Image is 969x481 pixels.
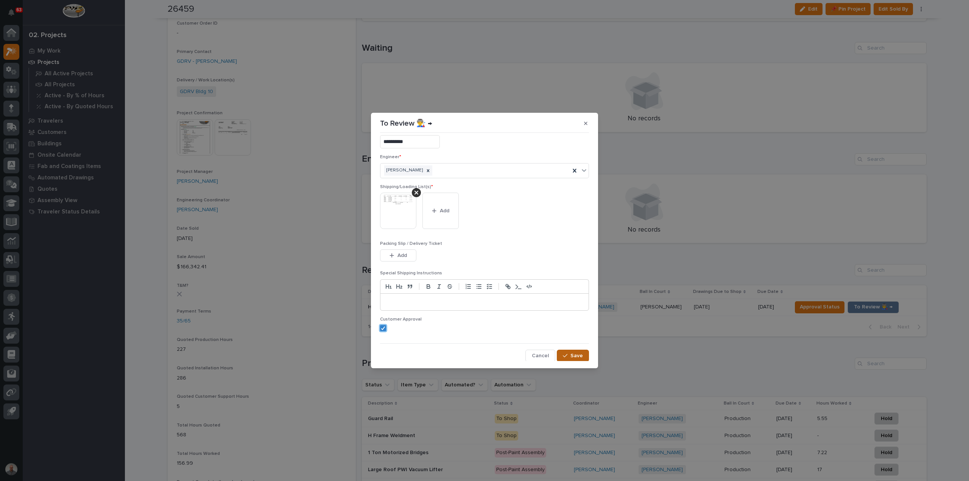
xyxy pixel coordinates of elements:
span: Customer Approval [380,317,422,322]
p: To Review 👨‍🏭 → [380,119,432,128]
button: Save [557,350,589,362]
span: Save [570,352,583,359]
span: Add [440,207,449,214]
span: Cancel [532,352,549,359]
button: Add [380,249,416,262]
div: [PERSON_NAME] [384,165,424,176]
span: Special Shipping Instructions [380,271,442,276]
span: Add [397,252,407,259]
span: Packing Slip / Delivery Ticket [380,241,442,246]
span: Engineer [380,155,401,159]
button: Add [422,193,459,229]
span: Shipping/Loading List(s) [380,185,433,189]
button: Cancel [525,350,555,362]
